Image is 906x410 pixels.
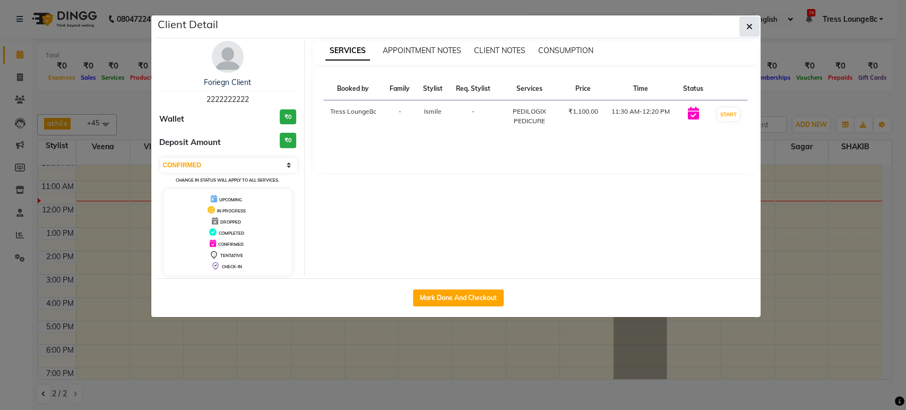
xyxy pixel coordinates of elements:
span: DROPPED [220,219,241,225]
span: CLIENT NOTES [474,46,525,55]
span: CHECK-IN [222,264,242,269]
span: IN PROGRESS [217,208,246,213]
th: Booked by [323,78,383,100]
span: CONSUMPTION [538,46,593,55]
td: 11:30 AM-12:20 PM [605,100,677,133]
h3: ₹0 [280,133,296,148]
span: APPOINTMENT NOTES [383,46,461,55]
td: Tress Lounge8c [323,100,383,133]
span: Wallet [159,113,184,125]
div: PEDILOGIX PEDICURE [503,107,555,126]
span: UPCOMING [219,197,242,202]
th: Family [383,78,416,100]
h3: ₹0 [280,109,296,125]
th: Services [497,78,562,100]
small: Change in status will apply to all services. [176,177,279,183]
span: TENTATIVE [220,253,243,258]
h5: Client Detail [158,16,218,32]
span: SERVICES [325,41,370,61]
th: Time [605,78,677,100]
th: Req. Stylist [449,78,497,100]
th: Price [562,78,605,100]
span: Ismile [424,107,442,115]
img: avatar [212,41,244,73]
span: Deposit Amount [159,136,221,149]
span: CONFIRMED [218,242,244,247]
span: 2222222222 [206,95,249,104]
button: Mark Done And Checkout [413,289,504,306]
td: - [449,100,497,133]
div: ₹1,100.00 [568,107,598,116]
th: Status [677,78,710,100]
span: COMPLETED [219,230,244,236]
a: Foriegn Client [204,78,251,87]
th: Stylist [416,78,449,100]
td: - [383,100,416,133]
button: START [718,108,739,121]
